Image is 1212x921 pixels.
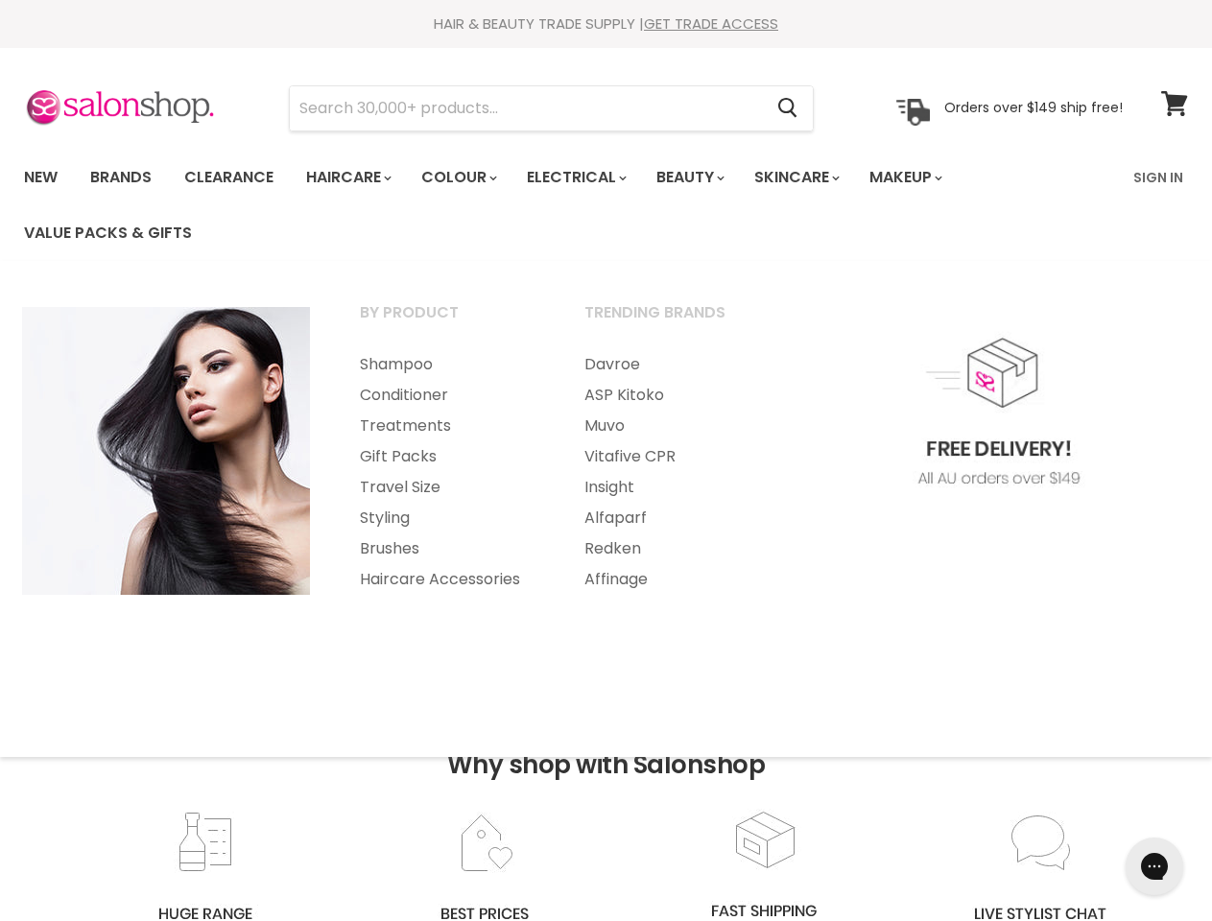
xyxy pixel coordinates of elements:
a: Treatments [336,411,557,441]
a: Vitafive CPR [560,441,781,472]
a: Brushes [336,533,557,564]
a: By Product [336,297,557,345]
a: Electrical [512,157,638,198]
a: Makeup [855,157,954,198]
a: Colour [407,157,509,198]
a: Conditioner [336,380,557,411]
ul: Main menu [336,349,557,595]
a: Davroe [560,349,781,380]
a: Gift Packs [336,441,557,472]
a: Skincare [740,157,851,198]
a: GET TRADE ACCESS [644,13,778,34]
a: Styling [336,503,557,533]
a: Beauty [642,157,736,198]
a: Alfaparf [560,503,781,533]
input: Search [290,86,762,130]
a: Redken [560,533,781,564]
a: Affinage [560,564,781,595]
a: New [10,157,72,198]
ul: Main menu [10,150,1122,261]
a: Brands [76,157,166,198]
a: Haircare [292,157,403,198]
a: Travel Size [336,472,557,503]
a: Haircare Accessories [336,564,557,595]
a: Shampoo [336,349,557,380]
iframe: Gorgias live chat messenger [1116,831,1193,902]
button: Search [762,86,813,130]
a: ASP Kitoko [560,380,781,411]
a: Muvo [560,411,781,441]
ul: Main menu [560,349,781,595]
a: Value Packs & Gifts [10,213,206,253]
p: Orders over $149 ship free! [944,99,1123,116]
a: Insight [560,472,781,503]
a: Trending Brands [560,297,781,345]
form: Product [289,85,814,131]
a: Clearance [170,157,288,198]
a: Sign In [1122,157,1195,198]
